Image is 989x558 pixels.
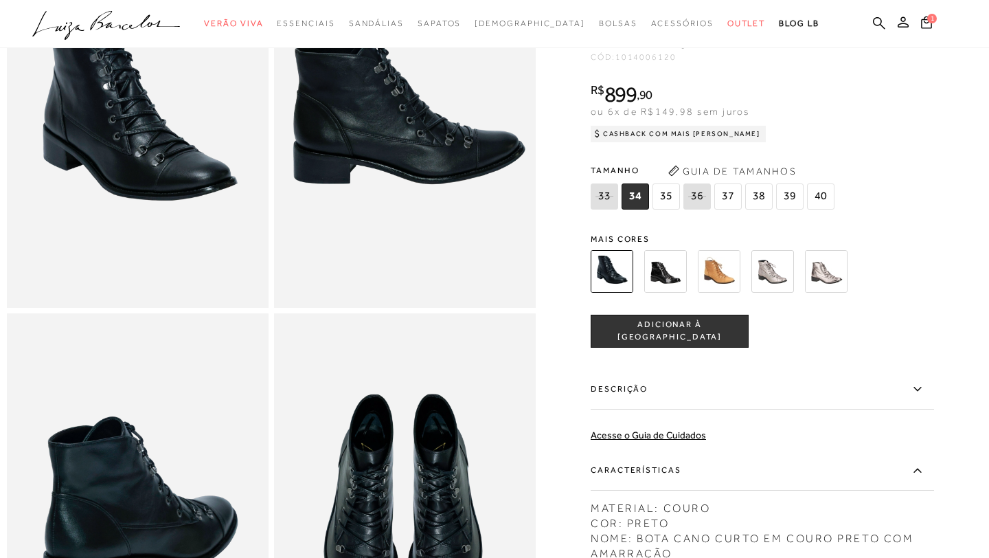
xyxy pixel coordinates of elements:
[591,84,604,96] i: R$
[591,250,633,293] img: BOTA CANO CURTO EM COURO PRETO COM AMARRAÇÃO
[599,19,637,28] span: Bolsas
[745,183,773,210] span: 38
[591,429,706,440] a: Acesse o Guia de Cuidados
[475,19,585,28] span: [DEMOGRAPHIC_DATA]
[652,183,680,210] span: 35
[644,250,687,293] img: BOTA CANO CURTO EM COURO VERNIZ PRETO COM AMARRAÇÃO
[805,250,848,293] img: BOTA DE CANO CURTO EM COURO METALIZADO TITÂNIO COM AMARRAÇÃO
[714,183,742,210] span: 37
[591,451,934,491] label: Características
[651,19,714,28] span: Acessórios
[751,250,794,293] img: BOTA DE CANO CURTO EM COURO METALIZADO CHUMBO COM AMARRAÇÃO
[591,315,749,348] button: ADICIONAR À [GEOGRAPHIC_DATA]
[349,19,404,28] span: Sandálias
[779,19,819,28] span: BLOG LB
[637,89,652,101] i: ,
[204,11,263,36] a: noSubCategoriesText
[683,183,711,210] span: 36
[277,19,334,28] span: Essenciais
[591,183,618,210] span: 33
[277,11,334,36] a: noSubCategoriesText
[651,11,714,36] a: noSubCategoriesText
[927,14,937,23] span: 1
[591,235,934,243] span: Mais cores
[475,11,585,36] a: noSubCategoriesText
[698,250,740,293] img: BOTA DE CANO CURTO EM COURO ESTONADO AMARULA COM AMARRAÇÃO
[599,11,637,36] a: noSubCategoriesText
[204,19,263,28] span: Verão Viva
[591,160,838,181] span: Tamanho
[727,11,766,36] a: noSubCategoriesText
[591,370,934,410] label: Descrição
[591,126,766,142] div: Cashback com Mais [PERSON_NAME]
[591,53,865,61] div: CÓD:
[639,87,652,102] span: 90
[418,19,461,28] span: Sapatos
[349,11,404,36] a: noSubCategoriesText
[591,106,749,117] span: ou 6x de R$149,98 sem juros
[776,183,804,210] span: 39
[807,183,834,210] span: 40
[727,19,766,28] span: Outlet
[663,160,801,182] button: Guia de Tamanhos
[418,11,461,36] a: noSubCategoriesText
[591,320,748,344] span: ADICIONAR À [GEOGRAPHIC_DATA]
[917,15,936,34] button: 1
[622,183,649,210] span: 34
[615,52,677,62] span: 1014006120
[779,11,819,36] a: BLOG LB
[604,82,637,107] span: 899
